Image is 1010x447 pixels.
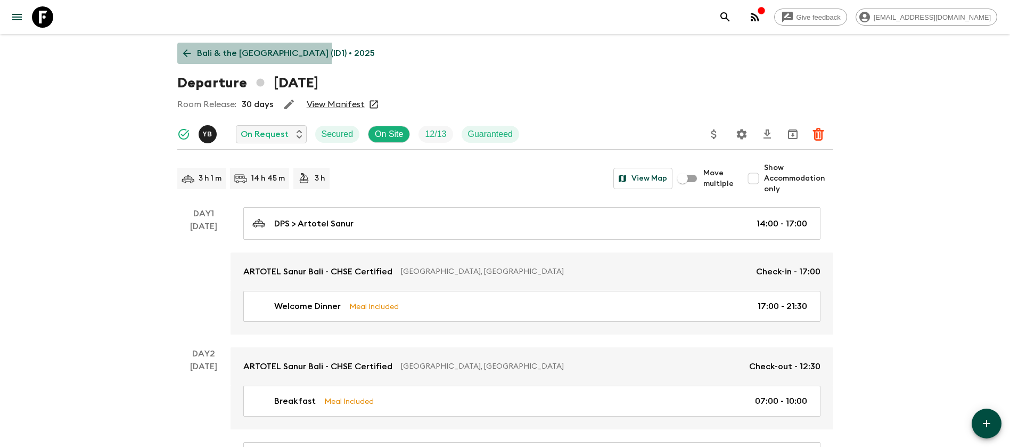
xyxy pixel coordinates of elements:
[703,124,725,145] button: Update Price, Early Bird Discount and Costs
[613,168,672,189] button: View Map
[177,347,231,360] p: Day 2
[791,13,847,21] span: Give feedback
[757,217,807,230] p: 14:00 - 17:00
[468,128,513,141] p: Guaranteed
[758,300,807,313] p: 17:00 - 21:30
[756,265,820,278] p: Check-in - 17:00
[322,128,354,141] p: Secured
[757,124,778,145] button: Download CSV
[190,220,217,335] div: [DATE]
[274,217,354,230] p: DPS > Artotel Sanur
[868,13,997,21] span: [EMAIL_ADDRESS][DOMAIN_NAME]
[703,168,734,189] span: Move multiple
[197,47,375,60] p: Bali & the [GEOGRAPHIC_DATA] (ID1) • 2025
[731,124,752,145] button: Settings
[764,162,833,194] span: Show Accommodation only
[177,43,381,64] a: Bali & the [GEOGRAPHIC_DATA] (ID1) • 2025
[782,124,803,145] button: Archive (Completed, Cancelled or Unsynced Departures only)
[199,173,221,184] p: 3 h 1 m
[755,395,807,408] p: 07:00 - 10:00
[425,128,446,141] p: 12 / 13
[242,98,273,111] p: 30 days
[315,126,360,143] div: Secured
[274,395,316,408] p: Breakfast
[349,300,399,312] p: Meal Included
[177,207,231,220] p: Day 1
[307,99,365,110] a: View Manifest
[241,128,289,141] p: On Request
[401,266,748,277] p: [GEOGRAPHIC_DATA], [GEOGRAPHIC_DATA]
[203,130,212,139] p: Y B
[251,173,285,184] p: 14 h 45 m
[243,291,820,322] a: Welcome DinnerMeal Included17:00 - 21:30
[808,124,829,145] button: Delete
[375,128,403,141] p: On Site
[774,9,847,26] a: Give feedback
[401,361,741,372] p: [GEOGRAPHIC_DATA], [GEOGRAPHIC_DATA]
[715,6,736,28] button: search adventures
[368,126,410,143] div: On Site
[6,6,28,28] button: menu
[199,125,219,143] button: YB
[324,395,374,407] p: Meal Included
[315,173,325,184] p: 3 h
[177,72,318,94] h1: Departure [DATE]
[243,360,392,373] p: ARTOTEL Sanur Bali - CHSE Certified
[243,265,392,278] p: ARTOTEL Sanur Bali - CHSE Certified
[177,128,190,141] svg: Synced Successfully
[274,300,341,313] p: Welcome Dinner
[749,360,820,373] p: Check-out - 12:30
[231,253,833,291] a: ARTOTEL Sanur Bali - CHSE Certified[GEOGRAPHIC_DATA], [GEOGRAPHIC_DATA]Check-in - 17:00
[418,126,453,143] div: Trip Fill
[199,128,219,137] span: Yogi Bear (Indra Prayogi)
[243,207,820,240] a: DPS > Artotel Sanur14:00 - 17:00
[177,98,236,111] p: Room Release:
[856,9,997,26] div: [EMAIL_ADDRESS][DOMAIN_NAME]
[243,386,820,417] a: BreakfastMeal Included07:00 - 10:00
[231,347,833,386] a: ARTOTEL Sanur Bali - CHSE Certified[GEOGRAPHIC_DATA], [GEOGRAPHIC_DATA]Check-out - 12:30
